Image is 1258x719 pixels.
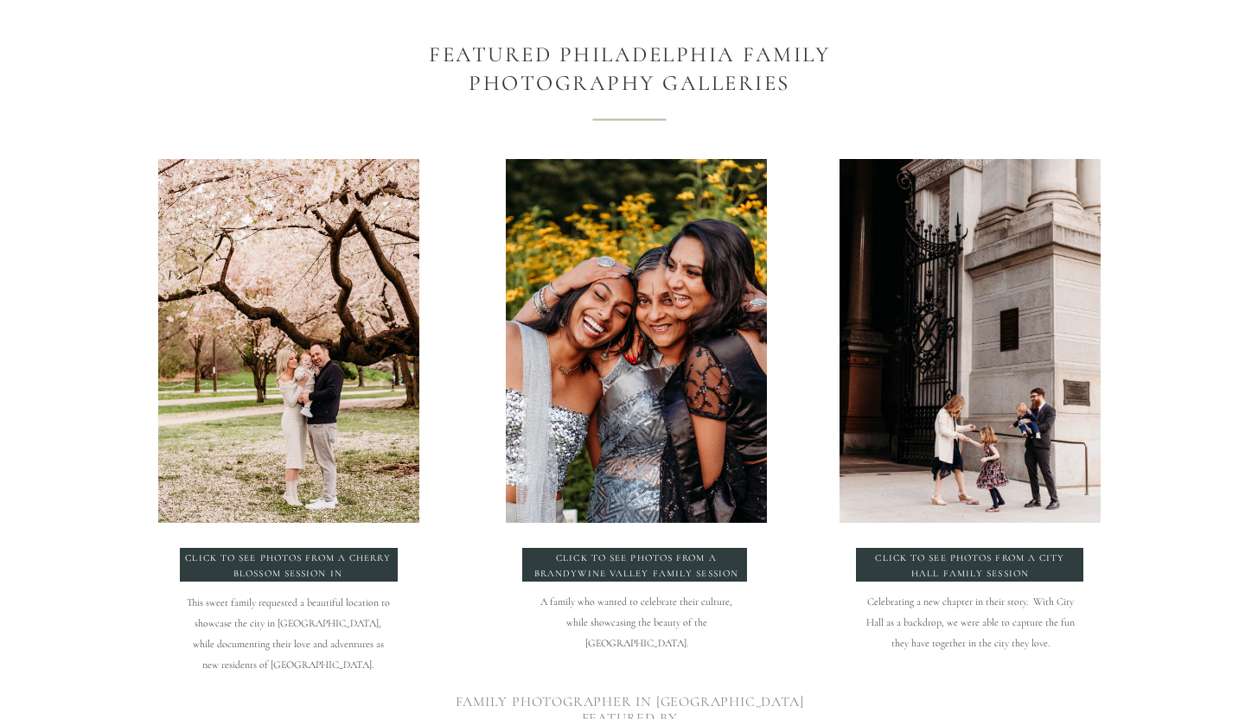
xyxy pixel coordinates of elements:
p: This sweet family requested a beautiful location to showcase the city in [GEOGRAPHIC_DATA], while... [184,592,393,674]
a: click to see photos from a Brandywine Valley Family Session [533,550,741,576]
h3: Family Photographer In [GEOGRAPHIC_DATA] featured by [418,694,841,710]
a: click to see photos from a City hall family session [866,550,1075,576]
h2: FEATURED PHILADELPHIA FAMILY PHOTOGRAPHY GALLERIES [363,41,897,96]
p: A family who wanted to celebrate their culture, while showcasing the beauty of the [GEOGRAPHIC_DA... [533,591,741,673]
a: click to see photos from a Cherry blossom session in [GEOGRAPHIC_DATA] [184,550,393,582]
p: Celebrating a new chapter in their story. With City Hall as a backdrop, we were able to capture t... [866,591,1075,673]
